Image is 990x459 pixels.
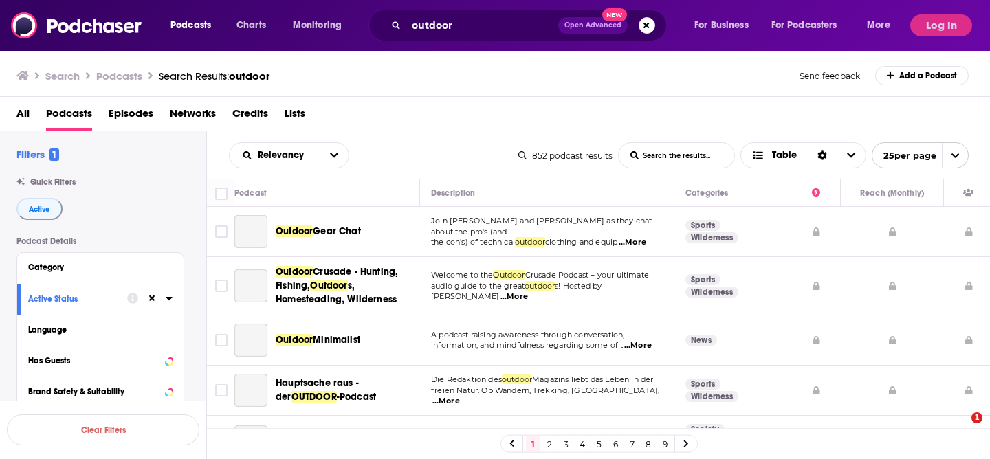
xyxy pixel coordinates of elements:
div: Reach (Monthly) [860,185,924,201]
button: Send feedback [795,70,864,82]
a: Society [685,424,725,435]
a: 8 [641,436,655,452]
button: open menu [685,14,766,36]
a: Episodes [109,102,153,131]
h3: Podcasts [96,69,142,82]
button: Language [28,321,173,338]
a: 9 [658,436,672,452]
span: freien Natur. Ob Wandern, Trekking, [GEOGRAPHIC_DATA], [431,385,659,395]
span: Hauptsache raus - der [276,377,359,403]
button: Brand Safety & Suitability [28,383,173,400]
a: News [685,335,717,346]
a: Sports [685,274,720,285]
a: OutdoorCrusade - Hunting, Fishing,Outdoors, Homesteading, Wilderness [276,265,412,306]
button: Has Guests [28,352,173,369]
span: OUTDOOR [291,391,337,403]
div: Category [28,262,164,272]
a: 6 [608,436,622,452]
button: Choose View [740,142,866,168]
span: Outdoor [276,266,313,278]
a: 2 [542,436,556,452]
button: open menu [857,14,907,36]
div: 852 podcast results [518,150,613,161]
h2: Filters [16,148,59,161]
span: Active [29,205,50,213]
span: Outdoor [276,334,313,346]
span: Crusade Podcast – your ultimate [525,270,649,280]
div: Search Results: [159,69,269,82]
div: Active Status [28,294,118,304]
span: Toggle select row [215,334,228,346]
button: Open AdvancedNew [558,17,628,34]
span: Table [772,150,797,160]
button: open menu [161,14,229,36]
button: open menu [762,14,857,36]
button: open menu [320,143,349,168]
img: Podchaser - Follow, Share and Rate Podcasts [11,12,143,38]
a: Sports [685,379,720,390]
a: Wilderness [685,232,738,243]
a: Add a Podcast [875,66,969,85]
a: Charts [228,14,274,36]
span: 1 [971,412,982,423]
span: ...More [624,340,652,351]
span: Join [PERSON_NAME] and [PERSON_NAME] as they chat about the pro's (and [431,216,652,236]
span: ...More [432,396,460,407]
span: Crusade - Hunting, Fishing, [276,266,398,291]
a: Podcasts [46,102,92,131]
a: All [16,102,30,131]
button: open menu [230,150,320,160]
span: outdoor [515,237,545,247]
span: Toggle select row [215,280,228,292]
span: 25 per page [872,145,936,166]
div: Has Guests [28,356,161,366]
span: ...More [500,291,528,302]
span: outdoor [525,281,555,291]
input: Search podcasts, credits, & more... [406,14,558,36]
div: Language [28,325,164,335]
span: Relevancy [258,150,309,160]
a: 7 [625,436,639,452]
a: Wilderness [685,391,738,402]
span: Charts [236,16,266,35]
span: For Podcasters [771,16,837,35]
span: New [602,8,627,21]
div: Description [431,185,475,201]
a: Networks [170,102,216,131]
h3: Search [45,69,80,82]
span: Quick Filters [30,177,76,187]
a: Outdoor Gear Chat [234,215,267,248]
span: ...More [619,237,646,248]
button: Active Status [28,290,127,307]
div: Brand Safety & Suitability [28,387,161,396]
span: -Podcast [337,391,376,403]
a: Hauptsache raus - der OUTDOOR-Podcast [234,374,267,407]
span: outdoor [229,69,269,82]
a: 1 [526,436,540,452]
span: Minimalist [313,334,360,346]
span: Die Redaktion des [431,374,502,384]
span: Toggle select row [215,384,228,396]
span: Open Advanced [564,22,621,29]
span: clothing and equip [545,237,617,247]
div: Categories [685,185,728,201]
span: Monitoring [293,16,342,35]
span: Outdoor [276,225,313,237]
a: Läuft bei uns – der Outdoor-Podcast [234,425,267,458]
span: 1 [49,148,59,161]
span: Gear Chat [313,225,361,237]
button: open menu [872,142,969,168]
div: Sort Direction [808,143,837,168]
button: Active [16,198,63,220]
span: the con's) of technical [431,237,515,247]
iframe: Intercom live chat [943,412,976,445]
span: s! Hosted by [PERSON_NAME] [431,281,602,302]
span: For Business [694,16,749,35]
button: open menu [283,14,360,36]
a: Outdoor Minimalist [234,324,267,357]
